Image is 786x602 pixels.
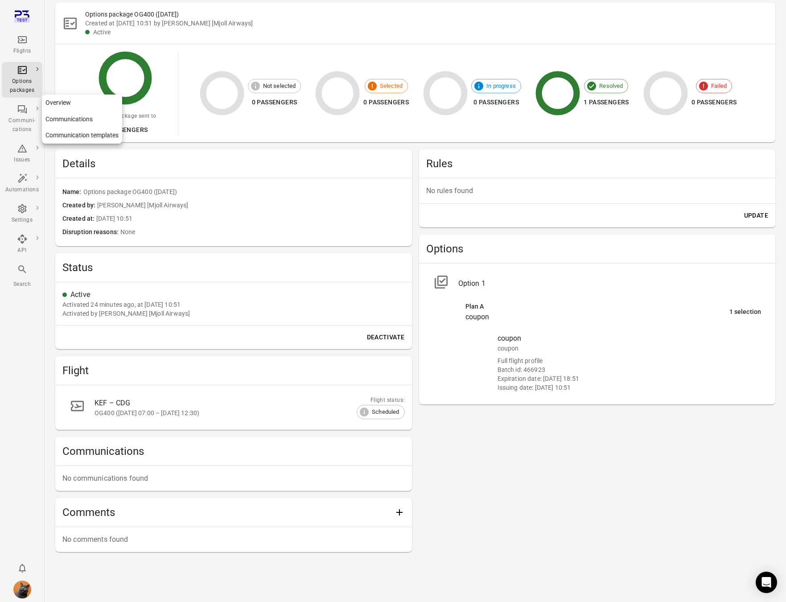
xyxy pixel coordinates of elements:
[691,97,737,108] div: 0 passengers
[426,242,769,256] h2: Options
[62,260,405,275] h2: Status
[5,116,39,134] div: Communi-cations
[10,577,35,602] button: Iris
[85,19,768,28] div: Created at [DATE] 10:51 by [PERSON_NAME] [Mjoll Airways]
[458,278,761,289] div: Option 1
[83,187,405,197] span: Options package OG400 ([DATE])
[5,246,39,255] div: API
[498,333,761,344] div: coupon
[70,289,405,300] div: Active
[465,312,729,322] div: coupon
[5,47,39,56] div: Flights
[97,201,404,210] span: [PERSON_NAME] [Mjoll Airways]
[471,97,521,108] div: 0 passengers
[62,214,96,224] span: Created at
[5,156,39,165] div: Issues
[741,207,772,224] button: Update
[62,534,405,545] p: No comments found
[498,365,761,374] div: Batch id: 466923
[375,82,407,91] span: Selected
[481,82,521,91] span: In progress
[426,157,769,171] h2: Rules
[95,408,383,417] div: OG400 ([DATE] 07:00 – [DATE] 12:30)
[42,127,122,144] a: Communication templates
[756,572,777,593] div: Open Intercom Messenger
[62,309,190,318] div: Activated by [PERSON_NAME] [Mjoll Airways]
[94,124,156,136] div: 1 passengers
[93,28,768,37] div: Active
[5,77,39,95] div: Options packages
[42,95,122,144] nav: Local navigation
[62,227,120,237] span: Disruption reasons
[13,581,31,598] img: funny-british-shorthair-cat-portrait-looking-shocked-or-surprised.jpg
[367,408,404,416] span: Scheduled
[62,157,405,171] h2: Details
[62,505,391,520] h2: Comments
[62,473,405,484] p: No communications found
[465,302,729,312] div: Plan A
[498,383,761,392] div: Issuing date: [DATE] 10:51
[62,187,83,197] span: Name
[248,97,301,108] div: 0 passengers
[498,356,761,365] div: Full flight profile
[357,396,404,405] div: Flight status:
[94,112,156,121] div: Options package sent to
[13,559,31,577] button: Notifications
[62,363,405,378] h2: Flight
[5,280,39,289] div: Search
[498,374,761,383] div: Expiration date: [DATE] 18:51
[594,82,628,91] span: Resolved
[120,227,405,237] span: None
[62,444,405,458] h2: Communications
[5,216,39,225] div: Settings
[42,95,122,111] a: Overview
[62,300,181,309] div: Activated 24 minutes ago, at [DATE] 10:51
[426,186,769,196] p: No rules found
[363,329,408,346] button: Deactivate
[62,201,97,210] span: Created by
[5,186,39,194] div: Automations
[363,97,409,108] div: 0 passengers
[729,307,761,317] div: 1 selection
[706,82,732,91] span: Failed
[95,398,383,408] div: KEF – CDG
[96,214,404,224] span: [DATE] 10:51
[85,10,768,19] h2: Options package OG400 ([DATE])
[42,111,122,128] a: Communications
[498,344,761,353] div: coupon
[391,503,408,521] button: Add comment
[584,97,629,108] div: 1 passengers
[258,82,301,91] span: Not selected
